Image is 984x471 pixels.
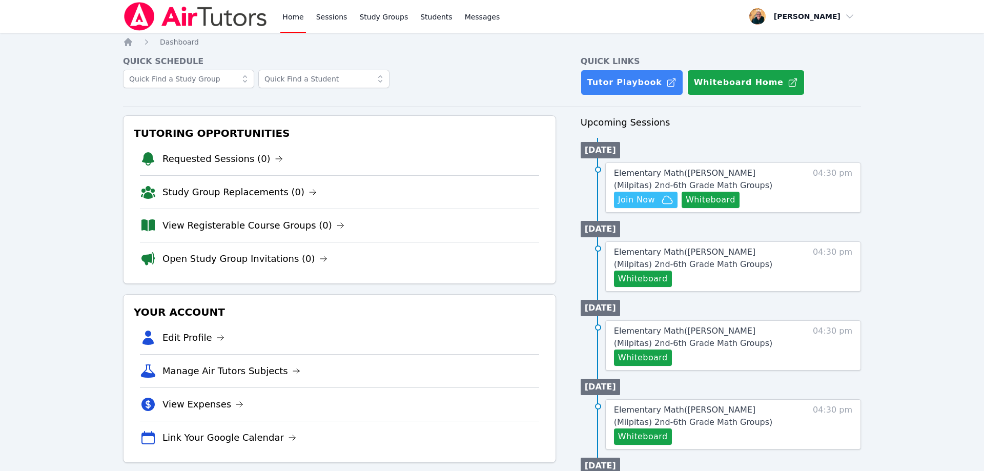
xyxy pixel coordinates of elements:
span: Messages [465,12,500,22]
button: Whiteboard Home [687,70,805,95]
span: Elementary Math ( [PERSON_NAME] (Milpitas) 2nd-6th Grade Math Groups ) [614,247,772,269]
a: Open Study Group Invitations (0) [162,252,327,266]
li: [DATE] [581,300,620,316]
span: Elementary Math ( [PERSON_NAME] (Milpitas) 2nd-6th Grade Math Groups ) [614,405,772,427]
a: Edit Profile [162,331,224,345]
span: Elementary Math ( [PERSON_NAME] (Milpitas) 2nd-6th Grade Math Groups ) [614,326,772,348]
span: 04:30 pm [813,404,852,445]
a: Elementary Math([PERSON_NAME] (Milpitas) 2nd-6th Grade Math Groups) [614,167,793,192]
h3: Tutoring Opportunities [132,124,547,142]
input: Quick Find a Student [258,70,389,88]
button: Whiteboard [682,192,740,208]
button: Whiteboard [614,271,672,287]
h3: Your Account [132,303,547,321]
nav: Breadcrumb [123,37,861,47]
span: 04:30 pm [813,325,852,366]
h4: Quick Schedule [123,55,556,68]
input: Quick Find a Study Group [123,70,254,88]
li: [DATE] [581,379,620,395]
span: 04:30 pm [813,246,852,287]
h3: Upcoming Sessions [581,115,861,130]
a: Dashboard [160,37,199,47]
a: Elementary Math([PERSON_NAME] (Milpitas) 2nd-6th Grade Math Groups) [614,325,793,350]
a: Study Group Replacements (0) [162,185,317,199]
a: View Expenses [162,397,243,412]
li: [DATE] [581,221,620,237]
li: [DATE] [581,142,620,158]
span: Join Now [618,194,655,206]
img: Air Tutors [123,2,268,31]
a: Manage Air Tutors Subjects [162,364,300,378]
h4: Quick Links [581,55,861,68]
a: Elementary Math([PERSON_NAME] (Milpitas) 2nd-6th Grade Math Groups) [614,404,793,428]
a: Requested Sessions (0) [162,152,283,166]
span: Elementary Math ( [PERSON_NAME] (Milpitas) 2nd-6th Grade Math Groups ) [614,168,772,190]
a: Elementary Math([PERSON_NAME] (Milpitas) 2nd-6th Grade Math Groups) [614,246,793,271]
span: 04:30 pm [813,167,852,208]
a: Link Your Google Calendar [162,431,296,445]
button: Whiteboard [614,350,672,366]
button: Whiteboard [614,428,672,445]
button: Join Now [614,192,678,208]
span: Dashboard [160,38,199,46]
a: View Registerable Course Groups (0) [162,218,344,233]
a: Tutor Playbook [581,70,683,95]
